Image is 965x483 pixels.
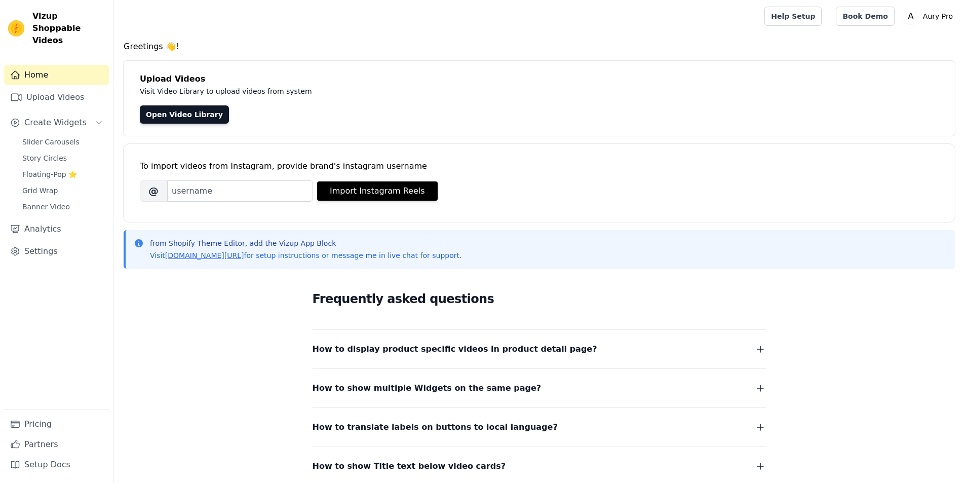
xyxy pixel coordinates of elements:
[22,169,77,179] span: Floating-Pop ⭐
[317,181,438,201] button: Import Instagram Reels
[22,185,58,196] span: Grid Wrap
[313,381,542,395] span: How to show multiple Widgets on the same page?
[764,7,822,26] a: Help Setup
[140,85,594,97] p: Visit Video Library to upload videos from system
[903,7,957,25] button: A Aury Pro
[150,250,461,261] p: Visit for setup instructions or message me in live chat for support.
[140,160,939,172] div: To import videos from Instagram, provide brand's instagram username
[4,434,109,455] a: Partners
[124,41,955,53] h4: Greetings 👋!
[24,117,87,129] span: Create Widgets
[140,73,939,85] h4: Upload Videos
[167,180,313,202] input: username
[4,414,109,434] a: Pricing
[16,151,109,165] a: Story Circles
[4,87,109,107] a: Upload Videos
[836,7,894,26] a: Book Demo
[22,153,67,163] span: Story Circles
[4,65,109,85] a: Home
[919,7,957,25] p: Aury Pro
[908,11,914,21] text: A
[165,251,244,259] a: [DOMAIN_NAME][URL]
[16,183,109,198] a: Grid Wrap
[8,20,24,36] img: Vizup
[313,459,766,473] button: How to show Title text below video cards?
[4,219,109,239] a: Analytics
[313,342,766,356] button: How to display product specific videos in product detail page?
[16,167,109,181] a: Floating-Pop ⭐
[4,113,109,133] button: Create Widgets
[4,241,109,262] a: Settings
[313,420,766,434] button: How to translate labels on buttons to local language?
[313,420,558,434] span: How to translate labels on buttons to local language?
[313,289,766,309] h2: Frequently asked questions
[150,238,461,248] p: from Shopify Theme Editor, add the Vizup App Block
[4,455,109,475] a: Setup Docs
[313,459,506,473] span: How to show Title text below video cards?
[140,180,167,202] span: @
[16,200,109,214] a: Banner Video
[32,10,105,47] span: Vizup Shoppable Videos
[22,202,70,212] span: Banner Video
[313,381,766,395] button: How to show multiple Widgets on the same page?
[22,137,80,147] span: Slider Carousels
[16,135,109,149] a: Slider Carousels
[140,105,229,124] a: Open Video Library
[313,342,597,356] span: How to display product specific videos in product detail page?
